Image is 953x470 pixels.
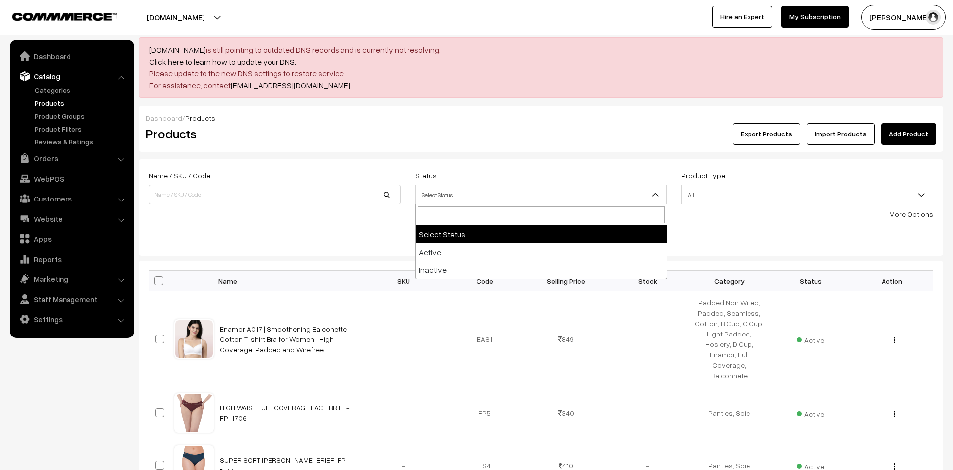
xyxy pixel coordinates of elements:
td: 849 [526,291,607,387]
td: Panties, Soie [688,387,770,439]
th: Stock [607,271,688,291]
th: SKU [363,271,444,291]
td: - [363,291,444,387]
a: [DOMAIN_NAME] [149,45,206,55]
th: Selling Price [526,271,607,291]
th: Action [851,271,933,291]
span: Select Status [415,185,667,204]
h2: Products [146,126,400,141]
span: All [682,186,933,203]
span: Products [185,114,215,122]
a: Reviews & Ratings [32,136,131,147]
a: Categories [32,85,131,95]
label: Status [415,170,437,181]
a: Hire an Expert [712,6,772,28]
a: Apps [12,230,131,248]
a: Import Products [807,123,875,145]
a: Dashboard [146,114,182,122]
td: Padded Non Wired, Padded, Seamless, Cotton, B Cup, C Cup, Light Padded, Hosiery, D Cup, Enamor, F... [688,291,770,387]
img: Menu [894,337,895,343]
a: Customers [12,190,131,207]
a: My Subscription [781,6,849,28]
li: Select Status [416,225,667,243]
a: Dashboard [12,47,131,65]
a: [EMAIL_ADDRESS][DOMAIN_NAME] [231,80,350,90]
label: Name / SKU / Code [149,170,210,181]
img: COMMMERCE [12,13,117,20]
button: [PERSON_NAME] [861,5,946,30]
td: FP5 [444,387,526,439]
li: Inactive [416,261,667,279]
img: user [926,10,941,25]
td: EAS1 [444,291,526,387]
th: Name [214,271,363,291]
td: - [363,387,444,439]
th: Category [688,271,770,291]
a: More Options [889,210,933,218]
a: HIGH WAIST FULL COVERAGE LACE BRIEF-FP-1706 [220,403,350,422]
button: [DOMAIN_NAME] [112,5,239,30]
div: is still pointing to outdated DNS records and is currently not resolving. Please update to the ne... [139,37,943,98]
input: Name / SKU / Code [149,185,401,204]
img: Menu [894,463,895,470]
td: - [607,291,688,387]
a: Orders [12,149,131,167]
img: Menu [894,411,895,417]
th: Code [444,271,526,291]
a: Website [12,210,131,228]
span: Select Status [416,186,667,203]
a: Add Product [881,123,936,145]
td: - [607,387,688,439]
a: Products [32,98,131,108]
span: All [681,185,933,204]
span: Active [797,406,824,419]
li: Active [416,243,667,261]
span: Active [797,333,824,345]
a: Catalog [12,67,131,85]
a: Reports [12,250,131,268]
a: Settings [12,310,131,328]
th: Status [770,271,851,291]
a: WebPOS [12,170,131,188]
a: COMMMERCE [12,10,99,22]
a: Staff Management [12,290,131,308]
label: Product Type [681,170,725,181]
td: 340 [526,387,607,439]
div: / [146,113,936,123]
a: Click here to learn how to update your DNS. [149,57,296,67]
a: Marketing [12,270,131,288]
button: Export Products [733,123,800,145]
a: Product Groups [32,111,131,121]
a: Product Filters [32,124,131,134]
a: Enamor A017 | Smoothening Balconette Cotton T-shirt Bra for Women- High Coverage, Padded and Wire... [220,325,347,354]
